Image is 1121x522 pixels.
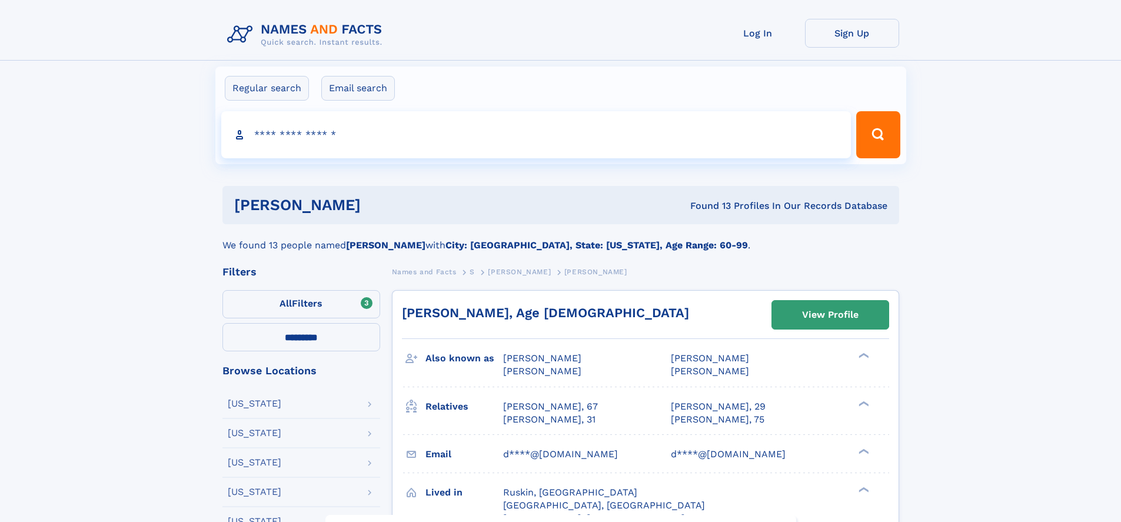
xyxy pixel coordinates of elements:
[445,240,748,251] b: City: [GEOGRAPHIC_DATA], State: [US_STATE], Age Range: 60-99
[425,397,503,417] h3: Relatives
[425,483,503,503] h3: Lived in
[280,298,292,309] span: All
[228,399,281,408] div: [US_STATE]
[470,268,475,276] span: S
[228,428,281,438] div: [US_STATE]
[671,353,749,364] span: [PERSON_NAME]
[671,400,766,413] a: [PERSON_NAME], 29
[221,111,851,158] input: search input
[856,447,870,455] div: ❯
[711,19,805,48] a: Log In
[802,301,859,328] div: View Profile
[228,487,281,497] div: [US_STATE]
[222,19,392,51] img: Logo Names and Facts
[503,400,598,413] a: [PERSON_NAME], 67
[564,268,627,276] span: [PERSON_NAME]
[228,458,281,467] div: [US_STATE]
[671,413,764,426] a: [PERSON_NAME], 75
[488,264,551,279] a: [PERSON_NAME]
[772,301,889,329] a: View Profile
[402,305,689,320] a: [PERSON_NAME], Age [DEMOGRAPHIC_DATA]
[321,76,395,101] label: Email search
[470,264,475,279] a: S
[222,365,380,376] div: Browse Locations
[488,268,551,276] span: [PERSON_NAME]
[222,224,899,252] div: We found 13 people named with .
[503,500,705,511] span: [GEOGRAPHIC_DATA], [GEOGRAPHIC_DATA]
[503,353,581,364] span: [PERSON_NAME]
[222,290,380,318] label: Filters
[503,365,581,377] span: [PERSON_NAME]
[856,352,870,360] div: ❯
[425,444,503,464] h3: Email
[392,264,457,279] a: Names and Facts
[503,413,596,426] a: [PERSON_NAME], 31
[856,111,900,158] button: Search Button
[856,400,870,407] div: ❯
[856,486,870,493] div: ❯
[234,198,525,212] h1: [PERSON_NAME]
[225,76,309,101] label: Regular search
[671,365,749,377] span: [PERSON_NAME]
[222,267,380,277] div: Filters
[425,348,503,368] h3: Also known as
[346,240,425,251] b: [PERSON_NAME]
[805,19,899,48] a: Sign Up
[503,487,637,498] span: Ruskin, [GEOGRAPHIC_DATA]
[525,200,887,212] div: Found 13 Profiles In Our Records Database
